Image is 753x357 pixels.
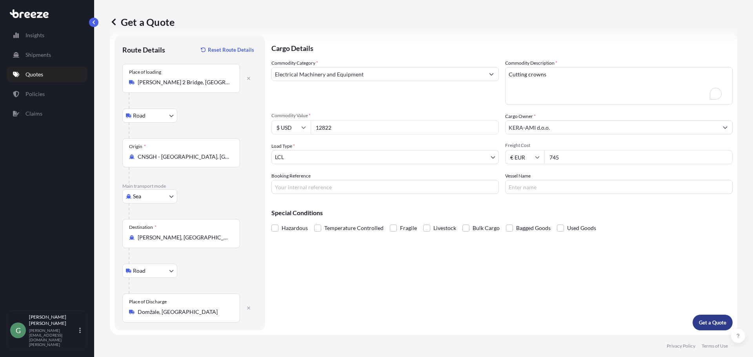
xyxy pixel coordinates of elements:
p: Policies [25,90,45,98]
input: Origin [138,153,230,161]
a: Claims [7,106,87,121]
input: Select a commodity type [272,67,484,81]
span: LCL [275,153,284,161]
span: Freight Cost [505,142,733,149]
p: Get a Quote [110,16,175,28]
span: Commodity Value [271,112,499,119]
div: Origin [129,143,146,150]
button: LCL [271,150,499,164]
button: Show suggestions [484,67,498,81]
p: [PERSON_NAME][EMAIL_ADDRESS][DOMAIN_NAME][PERSON_NAME] [29,328,78,347]
p: Route Details [122,45,165,54]
button: Select transport [122,189,177,203]
p: Special Conditions [271,210,733,216]
button: Reset Route Details [197,43,257,56]
p: Insights [25,31,44,39]
button: Get a Quote [693,315,733,330]
span: Road [133,112,146,120]
p: [PERSON_NAME] [PERSON_NAME] [29,314,78,326]
span: Bagged Goods [516,222,551,234]
input: Place of loading [138,78,230,86]
span: Livestock [433,222,456,234]
div: Place of Discharge [129,299,167,305]
a: Shipments [7,47,87,63]
span: G [16,326,21,334]
p: Get a Quote [699,319,726,326]
input: Destination [138,234,230,241]
span: Bulk Cargo [473,222,500,234]
p: Reset Route Details [208,46,254,54]
label: Booking Reference [271,172,311,180]
span: Hazardous [282,222,308,234]
span: Temperature Controlled [324,222,384,234]
p: Quotes [25,71,43,78]
button: Select transport [122,109,177,123]
label: Commodity Category [271,59,318,67]
label: Vessel Name [505,172,531,180]
input: Your internal reference [271,180,499,194]
input: Type amount [311,120,499,134]
span: Sea [133,192,141,200]
label: Commodity Description [505,59,557,67]
p: Shipments [25,51,51,59]
p: Claims [25,110,42,118]
input: Full name [506,120,718,134]
p: Main transport mode [122,183,257,189]
button: Select transport [122,264,177,278]
a: Insights [7,27,87,43]
input: Enter name [505,180,733,194]
span: Used Goods [567,222,596,234]
div: Destination [129,224,156,230]
input: Place of Discharge [138,308,230,316]
a: Quotes [7,67,87,82]
a: Privacy Policy [667,343,695,349]
span: Road [133,267,146,275]
div: Place of loading [129,69,161,75]
p: Cargo Details [271,36,733,59]
span: Fragile [400,222,417,234]
button: Show suggestions [718,120,732,134]
label: Cargo Owner [505,112,536,120]
a: Policies [7,86,87,102]
textarea: To enrich screen reader interactions, please activate Accessibility in Grammarly extension settings [505,67,733,105]
span: Load Type [271,142,295,150]
input: Enter amount [544,150,733,164]
a: Terms of Use [702,343,728,349]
